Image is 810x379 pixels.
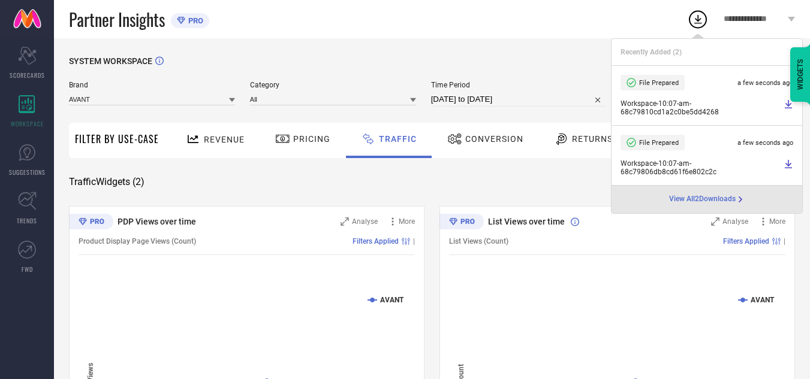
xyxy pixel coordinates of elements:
svg: Zoom [341,217,349,226]
input: Select time period [431,92,607,107]
svg: Zoom [711,217,719,226]
span: Conversion [465,134,523,144]
span: Filter By Use-Case [75,132,159,146]
span: Recently Added ( 2 ) [621,48,682,56]
span: Analyse [352,217,378,226]
span: TRENDS [17,216,37,225]
a: Download [784,99,793,116]
span: Filters Applied [353,237,399,245]
span: Time Period [431,81,607,89]
span: WORKSPACE [11,119,44,128]
a: Download [784,159,793,176]
span: Brand [69,81,235,89]
span: Revenue [204,135,245,144]
span: | [413,237,415,245]
div: Premium [69,214,113,232]
div: Premium [439,214,484,232]
span: Traffic Widgets ( 2 ) [69,176,144,188]
text: AVANT [380,296,404,304]
span: Pricing [293,134,330,144]
span: a few seconds ago [737,139,793,147]
span: View All 2 Downloads [669,195,736,204]
span: Category [250,81,416,89]
span: FWD [22,265,33,274]
span: More [769,217,785,226]
a: View All2Downloads [669,195,745,204]
span: SCORECARDS [10,71,45,80]
span: Returns [572,134,613,144]
span: PRO [185,16,203,25]
span: Workspace - 10:07-am - 68c79806db8cd61f6e802c2c [621,159,781,176]
span: a few seconds ago [737,79,793,87]
span: SYSTEM WORKSPACE [69,56,152,66]
span: PDP Views over time [118,217,196,226]
span: | [784,237,785,245]
span: SUGGESTIONS [9,168,46,177]
span: Filters Applied [723,237,769,245]
div: Open download list [687,8,709,30]
span: File Prepared [639,79,679,87]
span: Traffic [379,134,417,144]
span: Workspace - 10:07-am - 68c79810cd1a2c0be5dd4268 [621,99,781,116]
span: File Prepared [639,139,679,147]
text: AVANT [751,296,775,304]
span: Analyse [722,217,748,226]
span: List Views over time [488,217,565,226]
span: More [399,217,415,226]
span: Product Display Page Views (Count) [79,237,196,245]
div: Open download page [669,195,745,204]
span: Partner Insights [69,7,165,32]
span: List Views (Count) [449,237,508,245]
